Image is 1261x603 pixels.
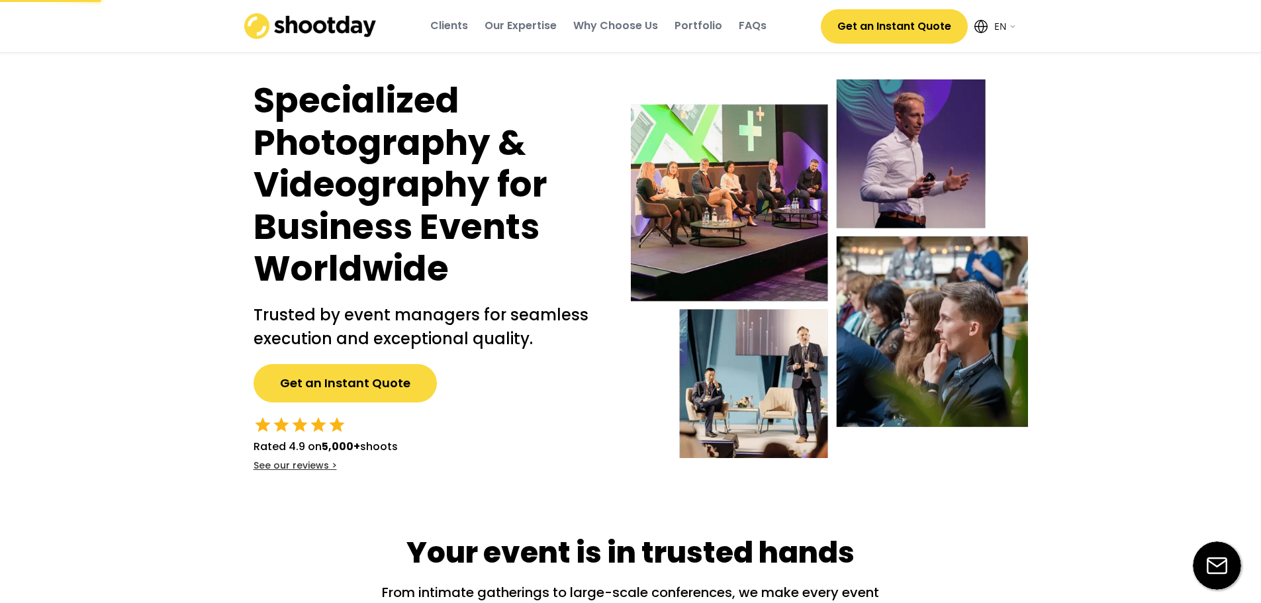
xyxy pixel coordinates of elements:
[631,79,1028,458] img: Event-hero-intl%402x.webp
[675,19,722,33] div: Portfolio
[291,416,309,434] button: star
[406,532,855,573] div: Your event is in trusted hands
[254,416,272,434] button: star
[254,459,337,473] div: See our reviews >
[254,303,604,351] h2: Trusted by event managers for seamless execution and exceptional quality.
[272,416,291,434] button: star
[254,364,437,402] button: Get an Instant Quote
[328,416,346,434] button: star
[430,19,468,33] div: Clients
[821,9,968,44] button: Get an Instant Quote
[485,19,557,33] div: Our Expertise
[322,439,360,454] strong: 5,000+
[573,19,658,33] div: Why Choose Us
[309,416,328,434] button: star
[1193,541,1241,590] img: email-icon%20%281%29.svg
[254,439,398,455] div: Rated 4.9 on shoots
[739,19,767,33] div: FAQs
[974,20,988,33] img: Icon%20feather-globe%20%281%29.svg
[244,13,377,39] img: shootday_logo.png
[254,79,604,290] h1: Specialized Photography & Videography for Business Events Worldwide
